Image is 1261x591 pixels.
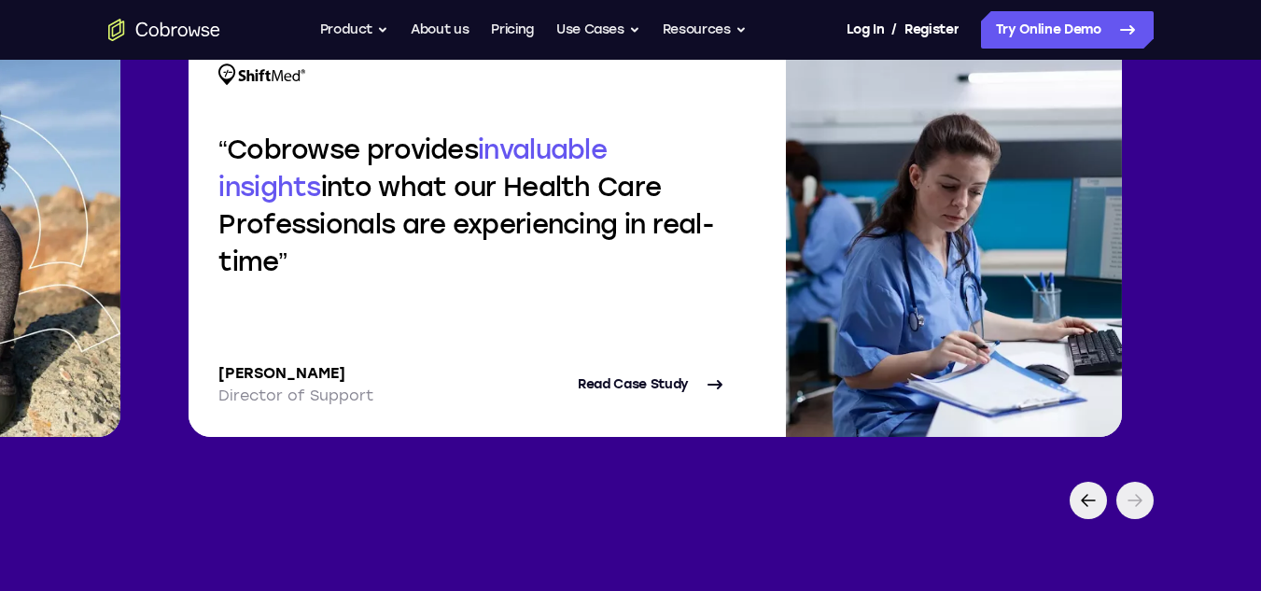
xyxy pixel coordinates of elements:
a: Read Case Study [578,362,726,407]
img: Case study [786,30,1122,437]
a: Go to the home page [108,19,220,41]
span: / [891,19,897,41]
img: Shiftmed logo [218,63,305,86]
p: Director of Support [218,385,373,407]
span: invaluable insights [218,134,607,203]
q: Cobrowse provides into what our Health Care Professionals are experiencing in real-time [218,134,714,277]
a: About us [411,11,469,49]
a: Log In [847,11,884,49]
a: Pricing [491,11,534,49]
a: Try Online Demo [981,11,1154,49]
button: Resources [663,11,747,49]
a: Register [904,11,959,49]
button: Product [320,11,389,49]
button: Use Cases [556,11,640,49]
p: [PERSON_NAME] [218,362,373,385]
